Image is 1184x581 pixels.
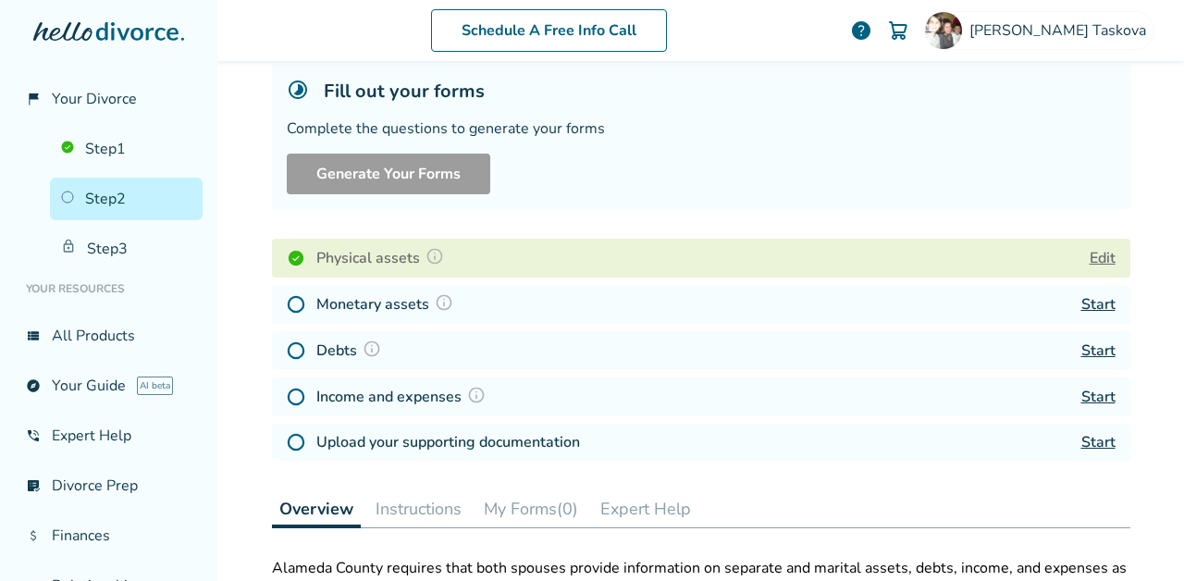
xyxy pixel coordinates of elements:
h5: Fill out your forms [324,79,485,104]
a: Schedule A Free Info Call [431,9,667,52]
h4: Income and expenses [316,385,491,409]
a: help [850,19,872,42]
button: Edit [1090,247,1116,269]
div: Complete the questions to generate your forms [287,118,1116,139]
a: Step3 [50,228,203,270]
button: Instructions [368,490,469,527]
h4: Monetary assets [316,292,459,316]
img: Question Mark [467,386,486,404]
h4: Physical assets [316,246,450,270]
a: Start [1081,432,1116,452]
img: Not Started [287,295,305,314]
img: Cart [887,19,909,42]
a: exploreYour GuideAI beta [15,365,203,407]
img: Question Mark [425,247,444,266]
span: list_alt_check [26,478,41,493]
a: list_alt_checkDivorce Prep [15,464,203,507]
button: Generate Your Forms [287,154,490,194]
h4: Debts [316,339,387,363]
a: phone_in_talkExpert Help [15,414,203,457]
button: My Forms(0) [476,490,586,527]
img: Completed [287,249,305,267]
a: Step2 [50,178,203,220]
img: Not Started [287,433,305,451]
span: phone_in_talk [26,428,41,443]
span: view_list [26,328,41,343]
a: attach_moneyFinances [15,514,203,557]
iframe: Chat Widget [1091,492,1184,581]
a: Start [1081,340,1116,361]
img: Sofiya Taskova [925,12,962,49]
span: [PERSON_NAME] Taskova [969,20,1153,41]
h4: Upload your supporting documentation [316,431,580,453]
img: Not Started [287,388,305,406]
span: attach_money [26,528,41,543]
a: Start [1081,387,1116,407]
img: Not Started [287,341,305,360]
span: Your Divorce [52,89,137,109]
img: Question Mark [363,340,381,358]
button: Expert Help [593,490,698,527]
a: flag_2Your Divorce [15,78,203,120]
span: explore [26,378,41,393]
img: Question Mark [435,293,453,312]
a: Step1 [50,128,203,170]
span: AI beta [137,377,173,395]
a: view_listAll Products [15,315,203,357]
span: flag_2 [26,92,41,106]
a: Start [1081,294,1116,315]
button: Overview [272,490,361,528]
li: Your Resources [15,270,203,307]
